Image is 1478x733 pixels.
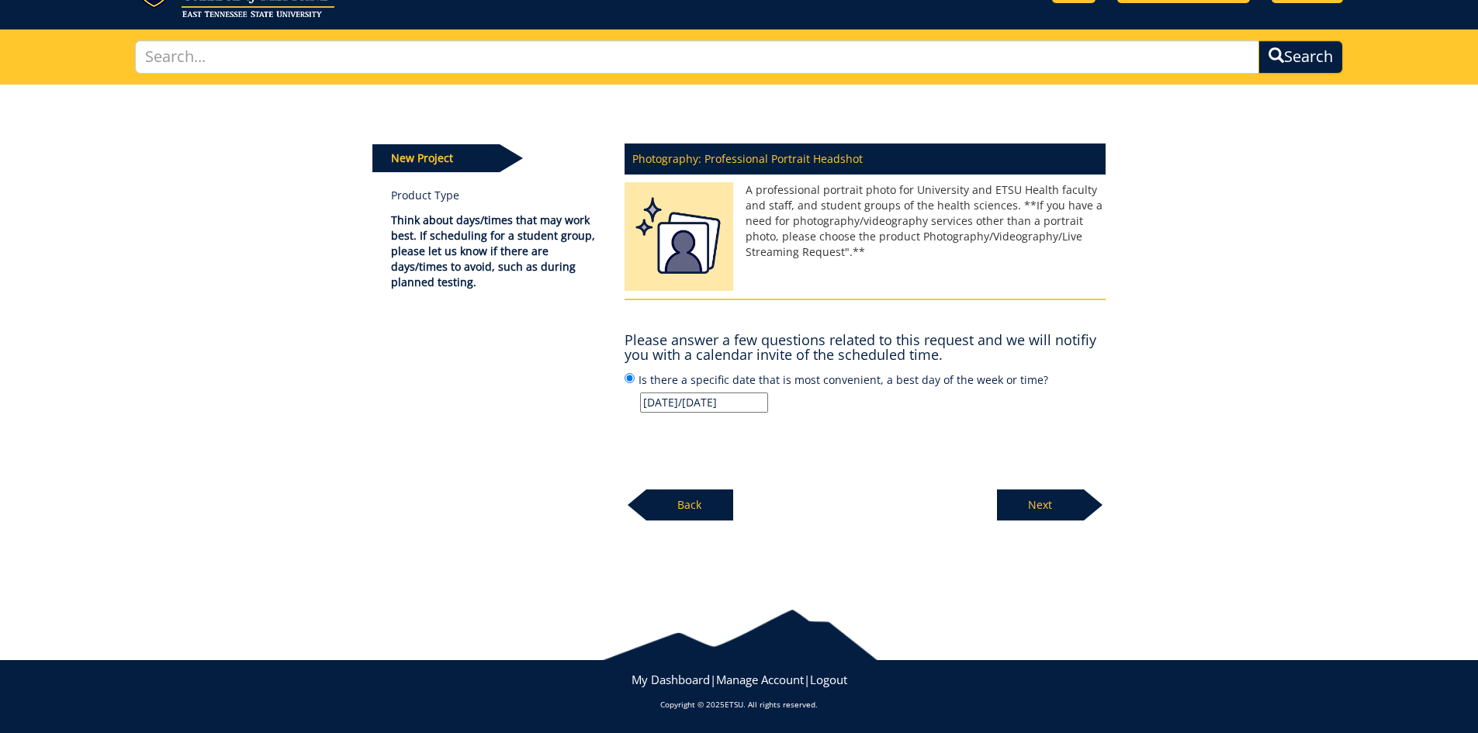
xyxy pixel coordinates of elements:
a: My Dashboard [632,672,710,687]
a: ETSU [725,699,743,710]
p: Next [997,489,1084,520]
p: New Project [372,144,500,172]
img: Professional Headshot [625,182,733,299]
h4: Please answer a few questions related to this request and we will notifiy you with a calendar inv... [625,333,1106,364]
label: Is there a specific date that is most convenient, a best day of the week or time? [625,371,1106,413]
input: Is there a specific date that is most convenient, a best day of the week or time? [625,373,635,383]
a: Manage Account [716,672,804,687]
button: Search [1258,40,1343,74]
p: A professional portrait photo for University and ETSU Health faculty and staff, and student group... [625,182,1106,260]
p: Think about days/times that may work best. If scheduling for a student group, please let us know ... [391,213,601,290]
a: Logout [810,672,847,687]
p: Back [646,489,733,520]
input: Search... [135,40,1260,74]
a: Product Type [391,188,601,203]
input: Is there a specific date that is most convenient, a best day of the week or time? [640,392,768,413]
p: Photography: Professional Portrait Headshot [625,143,1106,175]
